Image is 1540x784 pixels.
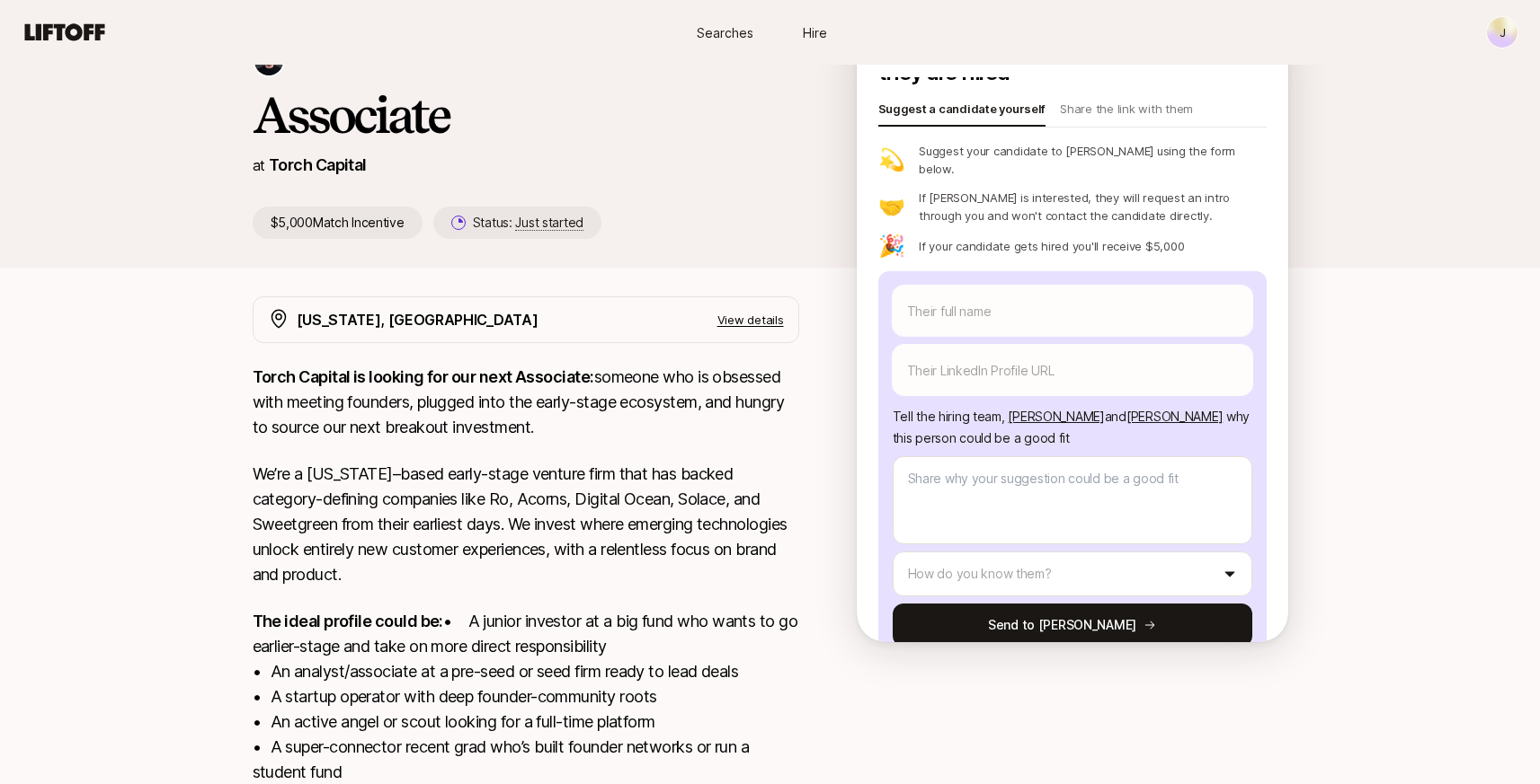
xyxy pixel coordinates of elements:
[893,406,1252,449] p: Tell the hiring team, why this person could be a good fit
[697,23,753,42] span: Searches
[1105,409,1224,424] span: and
[681,16,770,49] a: Searches
[253,154,265,177] p: at
[297,308,539,331] p: [US_STATE], [GEOGRAPHIC_DATA]
[253,365,799,440] p: someone who is obsessed with meeting founders, plugged into the early-stage ecosystem, and hungry...
[253,88,799,142] h1: Associate
[269,155,367,174] a: Torch Capital
[1126,409,1223,424] span: [PERSON_NAME]
[253,612,443,630] strong: The ideal profile could be:
[253,367,594,386] strong: Torch Capital is looking for our next Associate:
[717,311,784,329] p: View details
[253,207,423,239] p: $5,000 Match Incentive
[1060,100,1193,125] p: Share the link with them
[919,237,1184,255] p: If your candidate gets hired you'll receive $5,000
[1500,22,1506,43] p: J
[878,100,1046,125] p: Suggest a candidate yourself
[770,16,860,49] a: Hire
[803,23,827,42] span: Hire
[878,196,905,217] p: 🤝
[919,142,1266,178] p: Suggest your candidate to [PERSON_NAME] using the form below.
[1486,16,1518,48] button: J
[253,462,799,587] p: We’re a [US_STATE]–based early-stage venture firm that has backed category-defining companies lik...
[515,215,583,231] span: Just started
[1008,409,1104,424] span: [PERSON_NAME]
[473,212,583,233] p: Status:
[919,189,1266,225] p: If [PERSON_NAME] is interested, they will request an intro through you and won't contact the cand...
[893,603,1252,647] button: Send to [PERSON_NAME]
[878,149,905,171] p: 💫
[878,235,905,257] p: 🎉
